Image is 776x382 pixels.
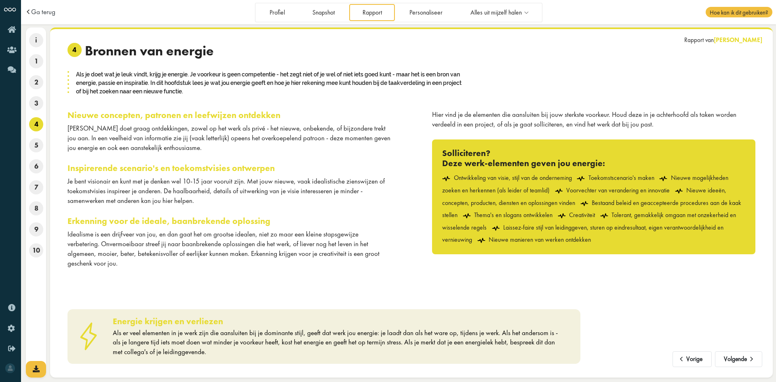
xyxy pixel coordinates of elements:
[477,236,591,244] div: Nieuwe manieren van werken ontdekken
[470,9,522,16] span: Alles uit mijzelf halen
[432,110,755,129] div: Hier vind je de elementen die aansluiten bij jouw sterkste voorkeur. Houd deze in je achterhoofd ...
[558,211,595,219] div: Creativiteit
[299,4,348,21] a: Snapshot
[85,43,214,59] span: Bronnen van energie
[29,33,43,47] span: i
[67,163,391,173] h3: Inspirerende scenario's en toekomstvisies ontwerpen
[349,4,395,21] a: Rapport
[706,7,772,17] span: Hoe kan ik dit gebruiken?
[31,8,55,15] a: Ga terug
[673,351,712,367] button: Vorige
[67,177,391,205] div: Je bent visionair en kunt met je denken wel 10-15 jaar vooruit zijn. Met jouw nieuwe, vaak ideali...
[113,328,560,357] div: Als er veel elementen in je werk zijn die aansluiten bij je dominante stijl, geeft dat werk jou e...
[29,138,43,152] span: 5
[29,243,43,257] span: 10
[67,110,391,120] h3: Nieuwe concepten, patronen en leefwijzen ontdekken
[29,222,43,236] span: 9
[715,351,762,367] button: Volgende
[577,174,654,182] div: Toekomstscenario's maken
[442,158,745,169] h3: Deze werk-elementen geven jou energie:
[442,199,741,219] div: Bestaand beleid en geaccepteerde procedures aan de kaak stellen
[29,54,43,68] span: 1
[442,211,736,232] div: Tolerant, gemakkelijk omgaan met onzekerheid en wisselende regels
[457,4,541,21] a: Alles uit mijzelf halen
[29,75,43,89] span: 2
[555,186,670,194] div: Voorvechter van verandering en innovatie
[29,201,43,215] span: 8
[67,216,391,226] h3: Erkenning voor de ideale, baanbrekende oplossing
[67,230,391,268] div: Idealisme is een drijfveer van jou, en dan gaat het om grootse idealen, niet zo maar een kleine s...
[442,174,728,194] div: Nieuwe mogelijkheden zoeken en herkennen (als leider of teamlid)
[67,124,391,152] div: [PERSON_NAME] doet graag ontdekkingen, zowel op het werk als privé - het nieuwe, onbekende, of bi...
[684,36,762,44] div: Rapport van
[29,180,43,194] span: 7
[442,148,745,158] h3: Solliciteren?
[714,36,762,44] span: [PERSON_NAME]
[442,174,572,182] div: Ontwikkeling van visie, stijl van de onderneming
[256,4,298,21] a: Profiel
[442,224,723,244] div: Laissez-faire stijl van leidinggeven, sturen op eindresultaat, eigen verantwoordelijkheid en vern...
[29,159,43,173] span: 6
[67,70,472,96] div: Als je doet wat je leuk vindt, krijg je energie. Je voorkeur is geen competentie - het zegt niet ...
[29,96,43,110] span: 3
[463,211,553,219] div: Thema's en slogans ontwikkelen
[396,4,456,21] a: Personaliseer
[29,117,43,131] span: 4
[67,43,82,57] span: 4
[113,316,560,327] h3: Energie krijgen en verliezen
[442,186,726,207] div: Nieuwe ideeën, concepten, producten, diensten en oplossingen vinden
